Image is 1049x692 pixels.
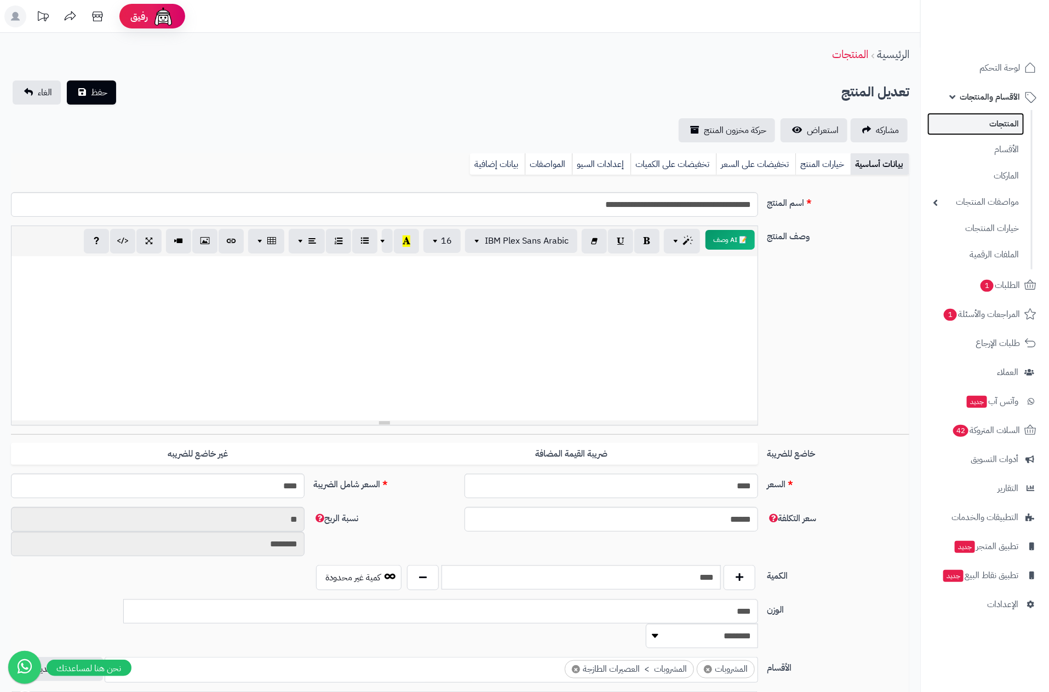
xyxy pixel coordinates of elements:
[927,504,1042,530] a: التطبيقات والخدمات
[38,86,52,99] span: الغاء
[841,81,909,103] h2: تعديل المنتج
[951,510,1018,525] span: التطبيقات والخدمات
[960,89,1020,105] span: الأقسام والمنتجات
[91,86,107,99] span: حفظ
[465,229,577,253] button: IBM Plex Sans Arabic
[767,512,816,525] span: سعر التكلفة
[13,80,61,105] a: الغاء
[943,307,1020,322] span: المراجعات والأسئلة
[927,388,1042,414] a: وآتس آبجديد
[927,113,1024,135] a: المنتجات
[877,46,909,62] a: الرئيسية
[763,443,914,460] label: خاضع للضريبة
[763,192,914,210] label: اسم المنتج
[987,597,1018,612] span: الإعدادات
[927,243,1024,267] a: الملفات الرقمية
[927,191,1024,214] a: مواصفات المنتجات
[385,443,758,465] label: ضريبة القيمة المضافة
[763,474,914,491] label: السعر
[876,124,899,137] span: مشاركه
[927,330,1042,356] a: طلبات الإرجاع
[942,568,1018,583] span: تطبيق نقاط البيع
[130,10,148,23] span: رفيق
[29,5,56,30] a: تحديثات المنصة
[980,279,994,292] span: 1
[927,417,1042,443] a: السلات المتروكة42
[966,394,1018,409] span: وآتس آب
[851,118,908,142] a: مشاركه
[470,153,525,175] a: بيانات إضافية
[313,512,358,525] span: نسبة الربح
[927,591,1042,618] a: الإعدادات
[979,60,1020,76] span: لوحة التحكم
[679,118,775,142] a: حركة مخزون المنتج
[927,446,1042,472] a: أدوات التسويق
[976,336,1020,351] span: طلبات الإرجاع
[565,660,694,678] li: المشروبات > العصيرات الطازجة
[943,570,964,582] span: جديد
[955,541,975,553] span: جديد
[953,424,968,437] span: 42
[952,423,1020,438] span: السلات المتروكة
[832,46,868,62] a: المنتجات
[927,359,1042,385] a: العملاء
[927,217,1024,240] a: خيارات المنتجات
[997,365,1018,380] span: العملاء
[152,5,174,27] img: ai-face.png
[697,660,755,678] li: المشروبات
[572,665,580,673] span: ×
[423,229,461,253] button: 16
[704,124,766,137] span: حركة مخزون المنتج
[927,55,1042,81] a: لوحة التحكم
[781,118,847,142] a: استعراض
[11,443,385,465] label: غير خاضع للضريبه
[927,562,1042,589] a: تطبيق نقاط البيعجديد
[971,452,1018,467] span: أدوات التسويق
[14,657,103,681] button: اضافة قسم جديد
[763,226,914,243] label: وصف المنتج
[763,657,914,674] label: الأقسام
[927,164,1024,188] a: الماركات
[967,396,987,408] span: جديد
[716,153,795,175] a: تخفيضات على السعر
[763,565,914,583] label: الكمية
[485,234,569,247] span: IBM Plex Sans Arabic
[927,301,1042,327] a: المراجعات والأسئلة1
[309,474,460,491] label: السعر شامل الضريبة
[525,153,572,175] a: المواصفات
[927,272,1042,298] a: الطلبات1
[706,230,755,250] button: 📝 AI وصف
[927,138,1024,162] a: الأقسام
[763,599,914,616] label: الوزن
[441,234,452,247] span: 16
[704,665,712,673] span: ×
[927,475,1042,501] a: التقارير
[954,539,1018,554] span: تطبيق المتجر
[67,80,116,105] button: حفظ
[807,124,839,137] span: استعراض
[943,308,957,321] span: 1
[572,153,630,175] a: إعدادات السيو
[975,22,1039,45] img: logo-2.png
[979,278,1020,293] span: الطلبات
[927,533,1042,560] a: تطبيق المتجرجديد
[998,481,1018,496] span: التقارير
[795,153,851,175] a: خيارات المنتج
[630,153,716,175] a: تخفيضات على الكميات
[851,153,909,175] a: بيانات أساسية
